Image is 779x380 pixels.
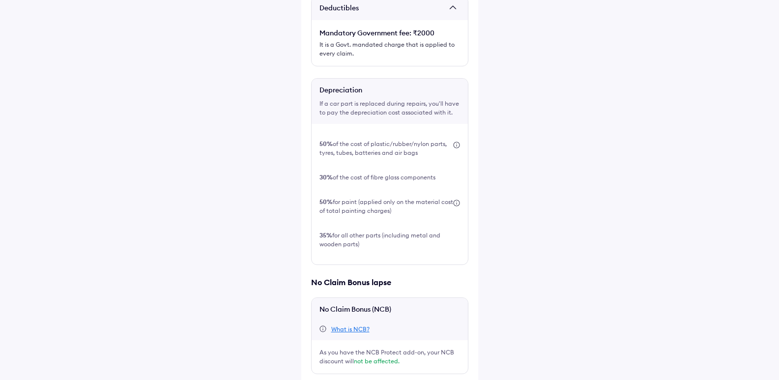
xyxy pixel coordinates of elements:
b: 35% [319,232,332,239]
div: No Claim Bonus lapse [311,277,468,288]
div: What is NCB? [331,325,370,333]
div: As you have the NCB Protect add-on, your NCB discount will [319,348,460,366]
b: 50% [319,198,333,205]
b: 30% [319,174,333,181]
img: icon [453,200,460,206]
div: Mandatory Government fee: ₹2000 [319,28,460,38]
div: for all other parts (including metal and wooden parts) [319,231,460,249]
img: icon [453,142,460,148]
span: not be affected. [354,357,400,365]
div: of the cost of plastic/rubber/nylon parts, tyres, tubes, batteries and air bags [319,140,453,157]
span: Deductibles [319,3,445,13]
div: of the cost of fibre glass components [319,173,435,182]
b: 50% [319,140,333,147]
div: for paint (applied only on the material cost of total painting charges) [319,198,453,215]
div: It is a Govt. mandated charge that is applied to every claim. [319,40,460,58]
